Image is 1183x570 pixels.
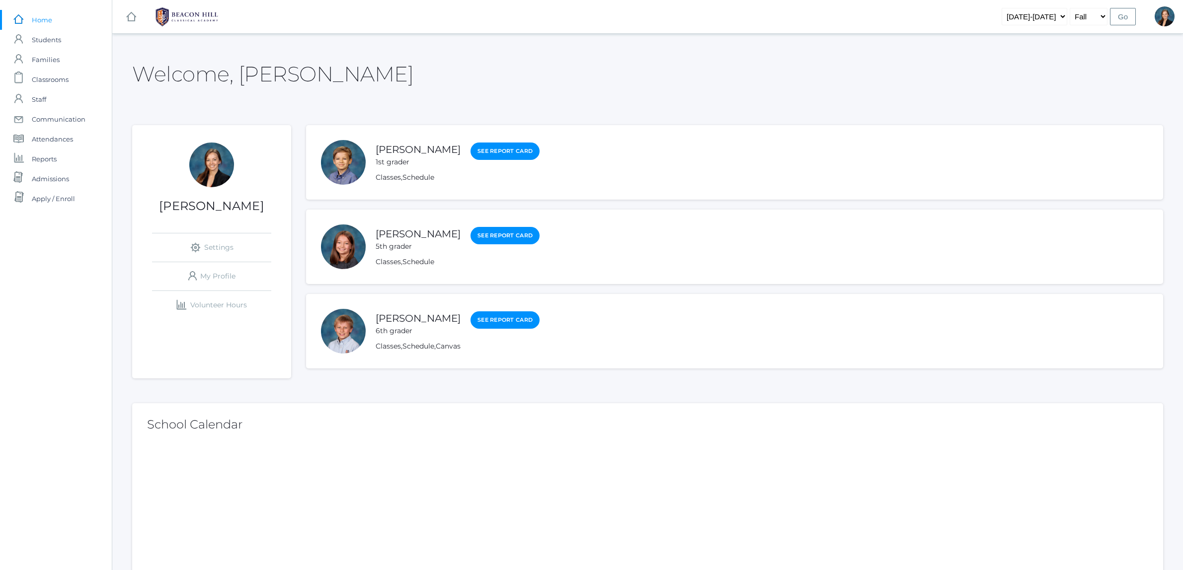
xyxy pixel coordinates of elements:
[376,312,461,324] a: [PERSON_NAME]
[376,341,540,352] div: , ,
[376,173,401,182] a: Classes
[471,142,540,160] a: See Report Card
[32,89,46,109] span: Staff
[321,309,366,354] div: Christian Smith
[402,342,434,351] a: Schedule
[436,342,461,351] a: Canvas
[32,70,69,89] span: Classrooms
[32,169,69,189] span: Admissions
[376,228,461,240] a: [PERSON_NAME]
[152,233,271,262] a: Settings
[132,63,413,85] h2: Welcome, [PERSON_NAME]
[471,227,540,244] a: See Report Card
[376,326,461,336] div: 6th grader
[376,143,461,155] a: [PERSON_NAME]
[132,200,291,213] h1: [PERSON_NAME]
[1110,8,1136,25] input: Go
[471,311,540,329] a: See Report Card
[376,257,540,267] div: ,
[32,109,85,129] span: Communication
[32,129,73,149] span: Attendances
[32,149,57,169] span: Reports
[376,172,540,183] div: ,
[376,342,401,351] a: Classes
[1155,6,1175,26] div: Allison Smith
[402,257,434,266] a: Schedule
[147,418,1148,431] h2: School Calendar
[321,140,366,185] div: Noah Smith
[376,157,461,167] div: 1st grader
[32,10,52,30] span: Home
[32,189,75,209] span: Apply / Enroll
[376,257,401,266] a: Classes
[376,241,461,252] div: 5th grader
[321,224,366,269] div: Ayla Smith
[32,30,61,50] span: Students
[402,173,434,182] a: Schedule
[152,262,271,290] a: My Profile
[152,291,271,319] a: Volunteer Hours
[150,4,224,29] img: 1_BHCALogos-05.png
[189,142,234,187] div: Allison Smith
[32,50,60,70] span: Families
